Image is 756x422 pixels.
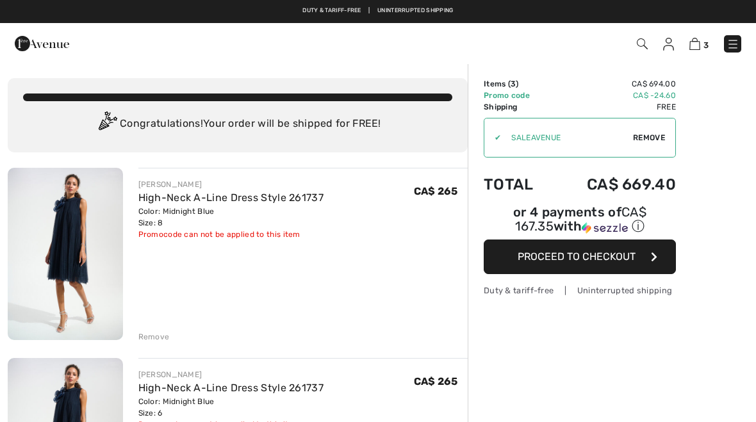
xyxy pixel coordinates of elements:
span: 3 [511,79,516,88]
img: Search [637,38,648,49]
span: CA$ 167.35 [515,204,646,234]
img: High-Neck A-Line Dress Style 261737 [8,168,123,340]
div: ✔ [484,132,501,143]
td: CA$ 669.40 [552,163,676,206]
td: CA$ -24.60 [552,90,676,101]
img: Sezzle [582,222,628,234]
td: Free [552,101,676,113]
span: Proceed to Checkout [518,250,636,263]
a: High-Neck A-Line Dress Style 261737 [138,382,324,394]
div: Color: Midnight Blue Size: 6 [138,396,324,419]
td: Shipping [484,101,552,113]
img: 1ère Avenue [15,31,69,56]
a: 3 [689,36,709,51]
div: Duty & tariff-free | Uninterrupted shipping [484,284,676,296]
img: Menu [727,38,739,51]
button: Proceed to Checkout [484,239,676,274]
span: 3 [703,40,709,50]
img: Shopping Bag [689,38,700,50]
div: Promocode can not be applied to this item [138,229,324,240]
td: CA$ 694.00 [552,78,676,90]
td: Total [484,163,552,206]
td: Promo code [484,90,552,101]
img: My Info [663,38,674,51]
span: CA$ 265 [414,375,457,387]
div: or 4 payments of with [484,206,676,235]
div: Congratulations! Your order will be shipped for FREE! [23,111,452,137]
a: 1ère Avenue [15,37,69,49]
input: Promo code [501,118,633,157]
td: Items ( ) [484,78,552,90]
div: [PERSON_NAME] [138,179,324,190]
div: Color: Midnight Blue Size: 8 [138,206,324,229]
div: or 4 payments ofCA$ 167.35withSezzle Click to learn more about Sezzle [484,206,676,239]
img: Congratulation2.svg [94,111,120,137]
a: High-Neck A-Line Dress Style 261737 [138,191,324,204]
div: Remove [138,331,170,343]
span: Remove [633,132,665,143]
span: CA$ 265 [414,185,457,197]
div: [PERSON_NAME] [138,369,324,380]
